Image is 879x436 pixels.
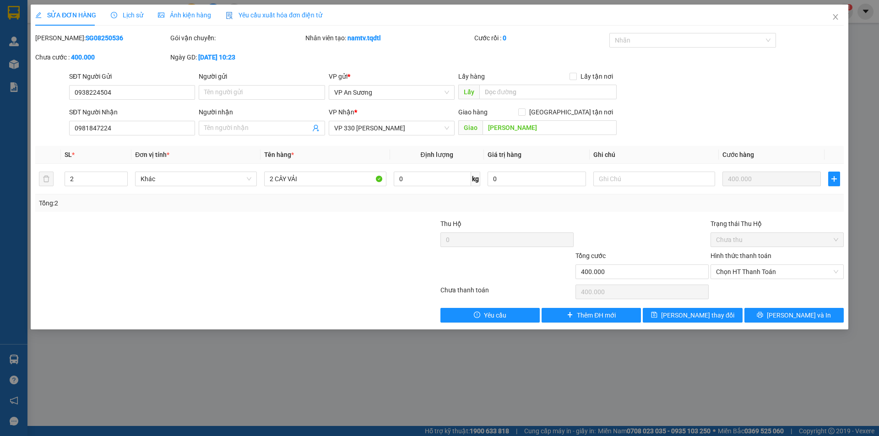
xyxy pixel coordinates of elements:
[722,151,754,158] span: Cước hàng
[711,252,771,259] label: Hình thức thanh toán
[199,71,325,81] div: Người gửi
[158,11,211,19] span: Ảnh kiện hàng
[39,172,54,186] button: delete
[111,12,117,18] span: clock-circle
[35,33,168,43] div: [PERSON_NAME]:
[767,310,831,320] span: [PERSON_NAME] và In
[329,108,354,116] span: VP Nhận
[439,285,575,301] div: Chưa thanh toán
[421,151,453,158] span: Định lượng
[458,108,488,116] span: Giao hàng
[471,172,480,186] span: kg
[757,312,763,319] span: printer
[483,120,617,135] input: Dọc đường
[264,151,294,158] span: Tên hàng
[829,175,840,183] span: plus
[35,52,168,62] div: Chưa cước :
[716,233,838,247] span: Chưa thu
[488,151,521,158] span: Giá trị hàng
[141,172,251,186] span: Khác
[334,121,449,135] span: VP 330 Lê Duẫn
[458,120,483,135] span: Giao
[590,146,719,164] th: Ghi chú
[71,54,95,61] b: 400.000
[503,34,506,42] b: 0
[305,33,472,43] div: Nhân viên tạo:
[158,12,164,18] span: picture
[111,11,143,19] span: Lịch sử
[832,13,839,21] span: close
[458,73,485,80] span: Lấy hàng
[86,34,123,42] b: SG08250536
[526,107,617,117] span: [GEOGRAPHIC_DATA] tận nơi
[643,308,742,323] button: save[PERSON_NAME] thay đổi
[170,33,304,43] div: Gói vận chuyển:
[334,86,449,99] span: VP An Sương
[35,11,96,19] span: SỬA ĐƠN HÀNG
[474,33,608,43] div: Cước rồi :
[170,52,304,62] div: Ngày GD:
[69,71,195,81] div: SĐT Người Gửi
[35,12,42,18] span: edit
[722,172,821,186] input: 0
[312,124,320,132] span: user-add
[474,312,480,319] span: exclamation-circle
[226,12,233,19] img: icon
[199,107,325,117] div: Người nhận
[744,308,844,323] button: printer[PERSON_NAME] và In
[69,107,195,117] div: SĐT Người Nhận
[593,172,715,186] input: Ghi Chú
[575,252,606,259] span: Tổng cước
[828,172,840,186] button: plus
[577,310,616,320] span: Thêm ĐH mới
[711,219,844,229] div: Trạng thái Thu Hộ
[716,265,838,279] span: Chọn HT Thanh Toán
[347,34,381,42] b: namtv.tqdtl
[226,11,322,19] span: Yêu cầu xuất hóa đơn điện tử
[440,220,461,227] span: Thu Hộ
[542,308,641,323] button: plusThêm ĐH mới
[39,198,339,208] div: Tổng: 2
[198,54,235,61] b: [DATE] 10:23
[661,310,734,320] span: [PERSON_NAME] thay đổi
[65,151,72,158] span: SL
[479,85,617,99] input: Dọc đường
[577,71,617,81] span: Lấy tận nơi
[823,5,848,30] button: Close
[329,71,455,81] div: VP gửi
[440,308,540,323] button: exclamation-circleYêu cầu
[651,312,657,319] span: save
[458,85,479,99] span: Lấy
[264,172,386,186] input: VD: Bàn, Ghế
[484,310,506,320] span: Yêu cầu
[567,312,573,319] span: plus
[135,151,169,158] span: Đơn vị tính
